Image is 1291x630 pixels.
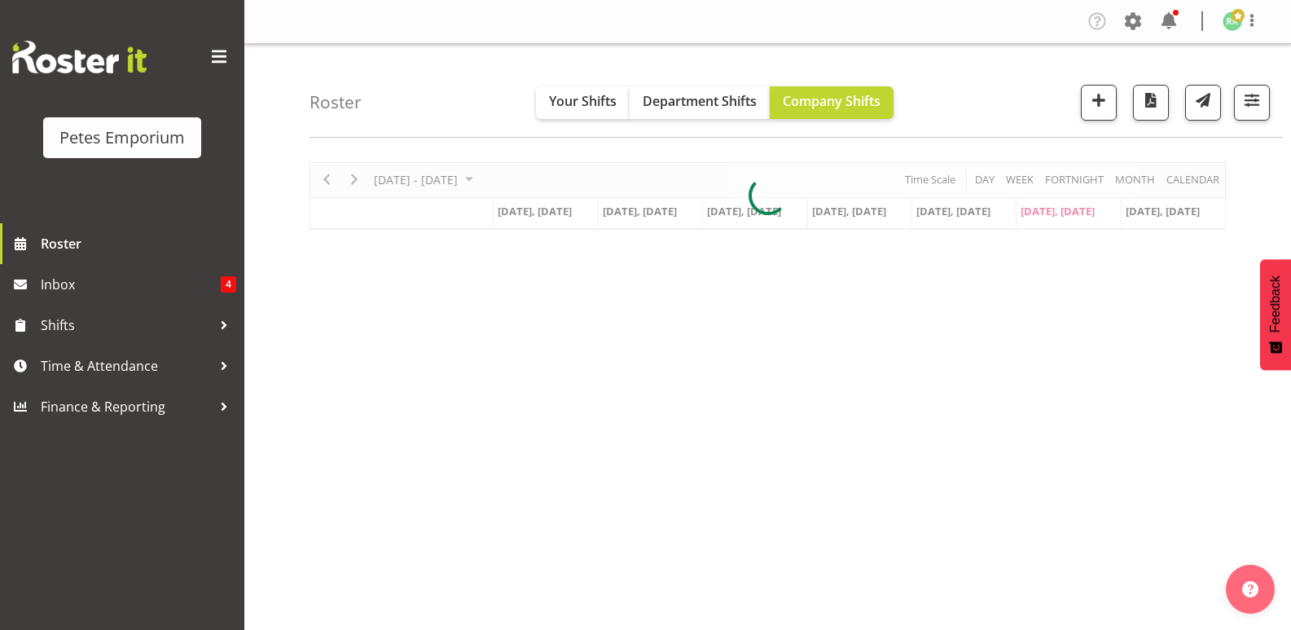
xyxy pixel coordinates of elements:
span: 4 [221,276,236,293]
img: Rosterit website logo [12,41,147,73]
span: Finance & Reporting [41,394,212,419]
button: Company Shifts [770,86,894,119]
span: Feedback [1268,275,1283,333]
button: Add a new shift [1081,85,1117,121]
img: ruth-robertson-taylor722.jpg [1223,11,1242,31]
button: Send a list of all shifts for the selected filtered period to all rostered employees. [1185,85,1221,121]
div: Petes Emporium [59,126,185,150]
button: Feedback - Show survey [1260,259,1291,370]
h4: Roster [310,93,362,112]
img: help-xxl-2.png [1242,581,1258,597]
button: Department Shifts [630,86,770,119]
span: Roster [41,231,236,256]
button: Filter Shifts [1234,85,1270,121]
button: Your Shifts [536,86,630,119]
span: Inbox [41,272,221,297]
button: Download a PDF of the roster according to the set date range. [1133,85,1169,121]
span: Company Shifts [783,92,880,110]
span: Shifts [41,313,212,337]
span: Your Shifts [549,92,617,110]
span: Department Shifts [643,92,757,110]
span: Time & Attendance [41,354,212,378]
